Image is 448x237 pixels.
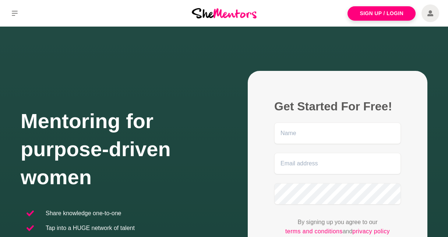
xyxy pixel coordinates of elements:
[274,123,401,144] input: Name
[285,227,343,236] a: terms and conditions
[348,6,416,21] a: Sign Up / Login
[274,153,401,174] input: Email address
[46,209,121,218] p: Share knowledge one-to-one
[274,99,401,114] h2: Get Started For Free!
[274,218,401,236] p: By signing up you agree to our and
[21,107,224,191] h1: Mentoring for purpose-driven women
[46,224,135,233] p: Tap into a HUGE network of talent
[192,8,257,18] img: She Mentors Logo
[352,227,390,236] a: privacy policy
